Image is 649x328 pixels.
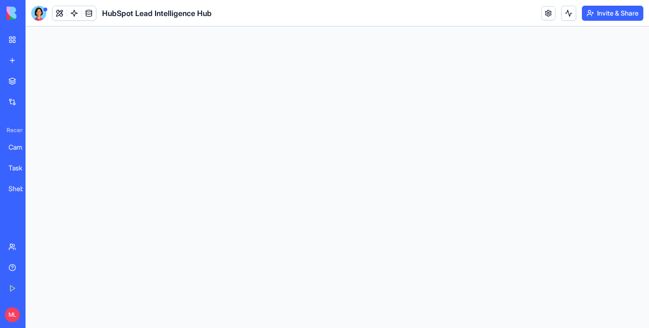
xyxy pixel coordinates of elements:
span: ML [5,307,20,322]
div: Campaign Command Center [9,143,35,152]
a: Campaign Command Center [3,138,41,157]
div: TaskMaster [9,163,35,173]
span: Recent [3,126,23,134]
div: Sheba Hospital Management System [9,184,35,193]
span: HubSpot Lead Intelligence Hub [102,8,212,19]
a: Sheba Hospital Management System [3,179,41,198]
a: TaskMaster [3,159,41,177]
button: Invite & Share [582,6,643,21]
img: logo [7,7,65,20]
